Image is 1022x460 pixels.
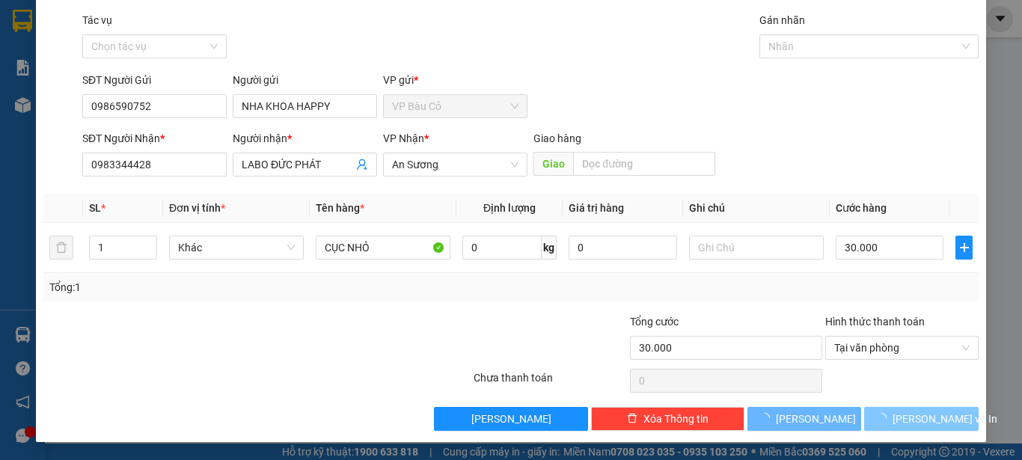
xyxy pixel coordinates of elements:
div: SĐT Người Gửi [82,72,227,88]
span: delete [627,413,637,425]
span: Giao hàng [533,132,581,144]
span: Giao [533,152,573,176]
span: [PERSON_NAME] [776,411,856,427]
span: [PERSON_NAME] [471,411,551,427]
label: Gán nhãn [759,14,805,26]
span: Cước hàng [836,202,887,214]
span: An Sương [392,153,518,176]
button: [PERSON_NAME] và In [864,407,979,431]
div: Người nhận [233,130,377,147]
span: [PERSON_NAME] và In [893,411,997,427]
button: deleteXóa Thông tin [591,407,744,431]
label: Hình thức thanh toán [825,316,925,328]
span: Định lượng [483,202,536,214]
label: Tác vụ [82,14,112,26]
button: plus [955,236,973,260]
span: SL [89,202,101,214]
button: delete [49,236,73,260]
span: Đơn vị tính [169,202,225,214]
span: loading [876,413,893,423]
input: Dọc đường [573,152,715,176]
span: user-add [356,159,368,171]
span: Xóa Thông tin [643,411,709,427]
span: plus [956,242,972,254]
input: VD: Bàn, Ghế [316,236,450,260]
div: SĐT Người Nhận [82,130,227,147]
div: VP gửi [383,72,527,88]
span: Tổng cước [630,316,679,328]
th: Ghi chú [683,194,830,223]
span: Giá trị hàng [569,202,624,214]
span: Khác [178,236,295,259]
div: Tổng: 1 [49,279,396,295]
div: Người gửi [233,72,377,88]
span: Tên hàng [316,202,364,214]
span: VP Nhận [383,132,424,144]
div: Chưa thanh toán [472,369,628,396]
span: loading [759,413,776,423]
span: Tại văn phòng [834,337,970,359]
input: Ghi Chú [689,236,824,260]
span: VP Bàu Cỏ [392,95,518,117]
span: kg [542,236,557,260]
input: 0 [569,236,676,260]
button: [PERSON_NAME] [747,407,862,431]
button: [PERSON_NAME] [434,407,587,431]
